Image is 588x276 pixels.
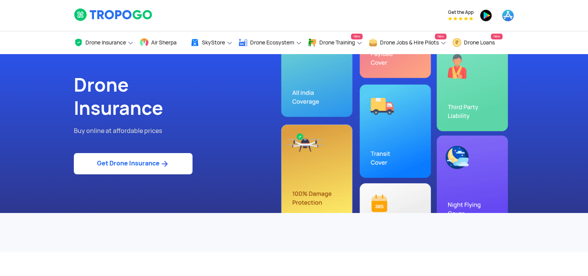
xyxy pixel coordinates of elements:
span: New [351,34,363,39]
span: Drone Training [319,39,355,46]
img: App Raking [448,17,473,20]
span: New [435,34,447,39]
span: SkyStore [202,39,225,46]
a: SkyStore [190,31,233,54]
p: Buy online at affordable prices [74,126,288,136]
a: Drone Jobs & Hire PilotsNew [368,31,447,54]
img: ic_arrow_forward_blue.svg [160,159,169,169]
a: Drone LoansNew [452,31,503,54]
a: Air Sherpa [140,31,184,54]
span: Drone Jobs & Hire Pilots [380,39,439,46]
a: Drone TrainingNew [308,31,363,54]
span: Drone Ecosystem [250,39,294,46]
span: Drone Insurance [85,39,126,46]
span: Air Sherpa [151,39,177,46]
a: Get Drone Insurance [74,153,193,174]
img: ic_playstore.png [480,9,492,22]
span: Drone Loans [464,39,495,46]
img: ic_appstore.png [502,9,514,22]
a: Drone Ecosystem [239,31,302,54]
img: logoHeader.svg [74,8,153,21]
span: New [491,34,503,39]
h1: Drone Insurance [74,73,288,120]
span: Get the App [448,9,474,15]
a: Drone Insurance [74,31,134,54]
